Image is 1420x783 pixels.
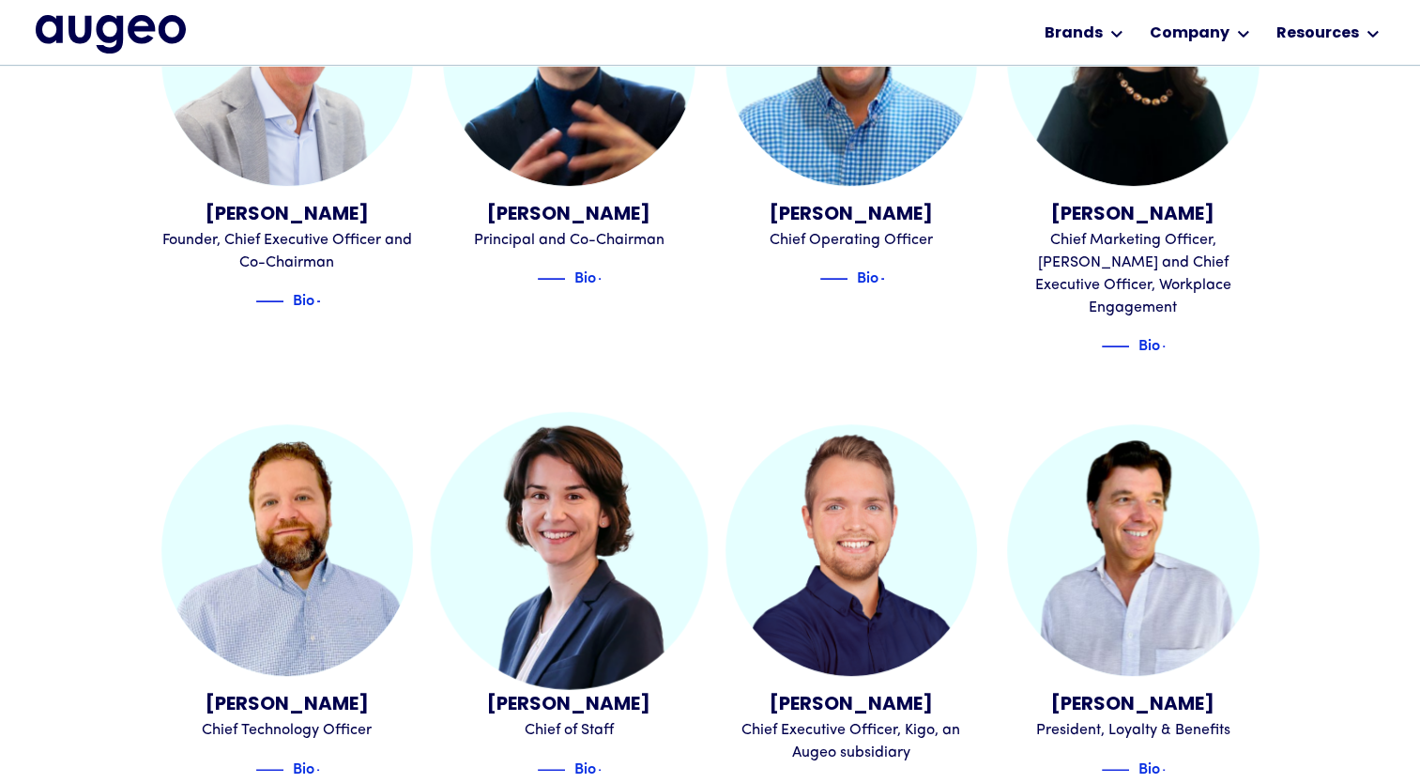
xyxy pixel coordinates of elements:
[443,229,695,252] div: Principal and Co-Chairman
[537,759,565,781] img: Blue decorative line
[443,719,695,742] div: Chief of Staff
[880,268,908,290] img: Blue text arrow
[1101,335,1129,358] img: Blue decorative line
[1162,759,1190,781] img: Blue text arrow
[537,268,565,290] img: Blue decorative line
[255,759,283,781] img: Blue decorative line
[598,268,626,290] img: Blue text arrow
[1007,201,1260,229] div: [PERSON_NAME]
[598,759,626,781] img: Blue text arrow
[161,229,414,274] div: Founder, Chief Executive Officer and Co-Chairman
[431,411,708,688] img: Madeline McCloughan
[574,756,596,778] div: Bio
[1101,759,1129,781] img: Blue decorative line
[316,290,344,313] img: Blue text arrow
[1045,23,1103,45] div: Brands
[161,719,414,742] div: Chief Technology Officer
[1007,229,1260,319] div: Chief Marketing Officer, [PERSON_NAME] and Chief Executive Officer, Workplace Engagement
[255,290,283,313] img: Blue decorative line
[161,424,414,780] a: Boris Kopilenko[PERSON_NAME]Chief Technology OfficerBlue decorative lineBioBlue text arrow
[819,268,847,290] img: Blue decorative line
[1138,332,1160,355] div: Bio
[36,15,186,53] img: Augeo's full logo in midnight blue.
[1138,756,1160,778] div: Bio
[857,265,878,287] div: Bio
[725,719,978,764] div: Chief Executive Officer, Kigo, an Augeo subsidiary
[316,759,344,781] img: Blue text arrow
[1007,691,1260,719] div: [PERSON_NAME]
[443,201,695,229] div: [PERSON_NAME]
[293,756,314,778] div: Bio
[1162,335,1190,358] img: Blue text arrow
[1150,23,1229,45] div: Company
[1007,719,1260,742] div: President, Loyalty & Benefits
[725,229,978,252] div: Chief Operating Officer
[443,691,695,719] div: [PERSON_NAME]
[574,265,596,287] div: Bio
[1007,424,1260,677] img: Tim Miller
[36,15,186,53] a: home
[293,287,314,310] div: Bio
[161,424,414,677] img: Boris Kopilenko
[161,691,414,719] div: [PERSON_NAME]
[725,201,978,229] div: [PERSON_NAME]
[1276,23,1359,45] div: Resources
[725,424,978,677] img: Peter Schultze
[1007,424,1260,780] a: Tim Miller[PERSON_NAME]President, Loyalty & BenefitsBlue decorative lineBioBlue text arrow
[443,424,695,780] a: Madeline McCloughan[PERSON_NAME]Chief of StaffBlue decorative lineBioBlue text arrow
[161,201,414,229] div: [PERSON_NAME]
[725,691,978,719] div: [PERSON_NAME]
